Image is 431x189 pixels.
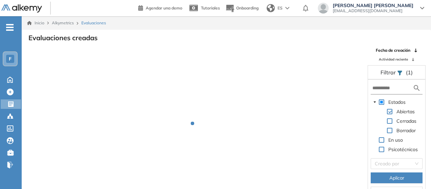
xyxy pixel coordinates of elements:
span: Psicotécnicos [387,145,419,153]
span: ES [278,5,283,11]
h3: Evaluaciones creadas [28,34,98,42]
span: Tutoriales [201,5,220,10]
button: Aplicar [371,172,423,183]
span: En uso [388,137,403,143]
a: Agendar una demo [138,3,182,11]
span: [EMAIL_ADDRESS][DOMAIN_NAME] [333,8,413,14]
span: Abiertas [395,108,416,116]
img: arrow [285,7,289,9]
img: world [267,4,275,12]
span: F [9,56,12,62]
span: Filtrar [381,69,397,76]
span: Abiertas [396,109,415,115]
span: (1) [406,68,413,76]
span: En uso [387,136,404,144]
button: Onboarding [225,1,259,16]
span: Evaluaciones [81,20,106,26]
span: caret-down [373,100,376,104]
span: Estados [387,98,407,106]
img: Logo [1,4,42,13]
span: Actividad reciente [379,57,408,62]
span: Cerradas [395,117,418,125]
span: Borrador [396,127,416,134]
span: Fecha de creación [376,47,410,53]
span: Psicotécnicos [388,146,418,152]
span: [PERSON_NAME] [PERSON_NAME] [333,3,413,8]
span: Borrador [395,126,417,135]
span: Estados [388,99,406,105]
span: Aplicar [389,174,404,182]
i: - [6,27,14,28]
span: Agendar una demo [146,5,182,10]
span: Onboarding [236,5,259,10]
img: search icon [413,84,421,92]
span: Alkymetrics [52,20,74,25]
a: Inicio [27,20,44,26]
span: Cerradas [396,118,416,124]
